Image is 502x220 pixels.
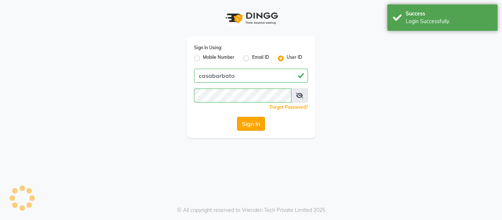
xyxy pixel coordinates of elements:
div: Login Successfully. [406,18,492,25]
button: Sign In [237,117,265,131]
label: Mobile Number [203,54,234,63]
input: Username [194,89,291,102]
input: Username [194,69,308,83]
div: Success [406,10,492,18]
label: Email ID [252,54,269,63]
label: User ID [287,54,302,63]
img: logo1.svg [222,7,280,29]
label: Sign In Using: [194,44,222,51]
a: Forgot Password? [270,104,308,110]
